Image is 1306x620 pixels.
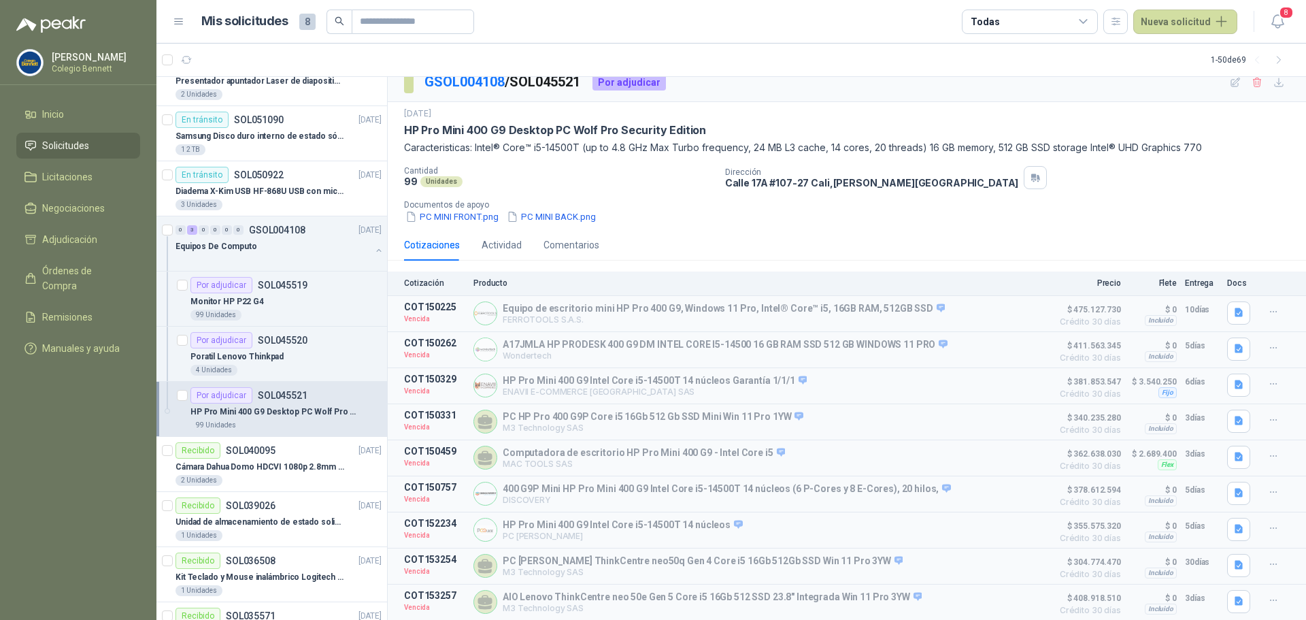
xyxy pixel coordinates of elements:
span: $ 378.612.594 [1053,482,1121,498]
a: En tránsitoSOL051090[DATE] Samsung Disco duro interno de estado sólido 990 PRO SSD NVMe M.2 PCIe ... [156,106,387,161]
a: Solicitudes [16,133,140,159]
a: GSOL004108 [424,74,505,90]
p: GSOL004108 [249,225,305,235]
img: Company Logo [474,302,497,325]
a: Por adjudicarSOL045520Poratil Lenovo Thinkpad4 Unidades [156,327,387,382]
span: Órdenes de Compra [42,263,127,293]
p: [DATE] [358,444,382,457]
p: Vencida [404,385,465,398]
img: Company Logo [474,338,497,361]
div: Incluido [1145,351,1177,362]
p: SOL045520 [258,336,307,345]
div: 0 [233,225,244,235]
span: Crédito 30 días [1053,426,1121,434]
p: HP Pro Mini 400 G9 Desktop PC Wolf Pro Security Edition [404,123,706,137]
p: Entrega [1185,278,1219,288]
p: Vencida [404,601,465,615]
a: RecibidoSOL036508[DATE] Kit Teclado y Mouse inalámbrico Logitech MK235 en español1 Unidades [156,547,387,602]
span: 8 [299,14,316,30]
div: Fijo [1158,387,1177,398]
p: Diadema X-Kim USB HF-868U USB con micrófono [175,185,345,198]
button: PC MINI BACK.png [505,210,597,224]
p: SOL040095 [226,446,275,455]
img: Company Logo [17,50,43,76]
p: Kit Teclado y Mouse inalámbrico Logitech MK235 en español [175,571,345,584]
div: Unidades [420,176,463,187]
div: Todas [971,14,999,29]
p: COT153254 [404,554,465,565]
a: En tránsitoSOL050922[DATE] Diadema X-Kim USB HF-868U USB con micrófono3 Unidades [156,161,387,216]
p: 5 días [1185,482,1219,498]
h1: Mis solicitudes [201,12,288,31]
p: 3 días [1185,410,1219,426]
span: $ 408.918.510 [1053,590,1121,606]
p: DISCOVERY [503,495,951,505]
p: Dirección [725,167,1019,177]
p: FERROTOOLS S.A.S. [503,314,945,325]
div: 0 [175,225,186,235]
span: $ 475.127.730 [1053,301,1121,318]
div: Incluido [1145,495,1177,506]
p: Documentos de apoyo [404,200,1301,210]
p: COT152234 [404,518,465,529]
div: Recibido [175,497,220,514]
div: Incluido [1145,423,1177,434]
p: Monitor HP P22 G4 [190,295,264,308]
p: / SOL045521 [424,71,582,93]
a: Órdenes de Compra [16,258,140,299]
span: Crédito 30 días [1053,390,1121,398]
p: SOL036508 [226,556,275,566]
div: 0 [210,225,220,235]
p: Wondertech [503,350,948,361]
a: RecibidoSOL040095[DATE] Cámara Dahua Domo HDCVI 1080p 2.8mm IP67 Led IR 30m mts nocturnos2 Unidades [156,437,387,492]
p: [DATE] [358,114,382,127]
p: Computadora de escritorio HP Pro Mini 400 G9 - Intel Core i5 [503,447,785,459]
p: Presentador apuntador Laser de diapositivas Wireless USB 2.4 ghz Marca Technoquick [175,75,345,88]
div: Actividad [482,238,522,252]
a: Por adjudicarSOL045521HP Pro Mini 400 G9 Desktop PC Wolf Pro Security Edition99 Unidades [156,382,387,437]
p: 5 días [1185,518,1219,534]
p: [DATE] [404,108,431,120]
div: Por adjudicar [190,277,252,293]
a: Por adjudicarSOL045519Monitor HP P22 G499 Unidades [156,272,387,327]
p: [DATE] [358,169,382,182]
span: 8 [1279,6,1294,19]
p: [DATE] [358,555,382,568]
span: Manuales y ayuda [42,341,120,356]
a: Manuales y ayuda [16,336,140,361]
a: Licitaciones [16,164,140,190]
p: AIO Lenovo ThinkCentre neo 50e Gen 5 Core i5 16Gb 512 SSD 23.8" Integrada Win 11 Pro 3YW [503,591,922,604]
img: Company Logo [474,519,497,541]
span: Crédito 30 días [1053,318,1121,326]
button: Nueva solicitud [1133,10,1237,34]
p: Flete [1129,278,1177,288]
div: Recibido [175,553,220,569]
img: Company Logo [474,374,497,397]
p: PC HP Pro 400 G9P Core i5 16Gb 512 Gb SSD Mini Win 11 Pro 1YW [503,411,803,423]
div: 1 Unidades [175,585,222,596]
span: $ 362.638.030 [1053,446,1121,462]
img: Logo peakr [16,16,86,33]
p: $ 3.540.250 [1129,374,1177,390]
p: 400 G9P Mini HP Pro Mini 400 G9 Intel Core i5-14500T 14 núcleos (6 P-Cores y 8 E-Cores), 20 hilos, [503,483,951,495]
a: Remisiones [16,304,140,330]
p: [DATE] [358,224,382,237]
p: 3 días [1185,590,1219,606]
p: SOL050922 [234,170,284,180]
p: M3 Technology SAS [503,603,922,613]
span: Licitaciones [42,169,93,184]
p: COT153257 [404,590,465,601]
span: Crédito 30 días [1053,498,1121,506]
p: Equipos De Computo [175,240,257,253]
span: Remisiones [42,310,93,325]
div: 0 [199,225,209,235]
p: SOL051090 [234,115,284,125]
div: 3 Unidades [175,199,222,210]
div: 0 [222,225,232,235]
span: Crédito 30 días [1053,606,1121,615]
span: Crédito 30 días [1053,534,1121,542]
a: Negociaciones [16,195,140,221]
p: $ 0 [1129,482,1177,498]
p: 5 días [1185,338,1219,354]
p: A17JMLA HP PRODESK 400 G9 DM INTEL CORE I5-14500 16 GB RAM SSD 512 GB WINDOWS 11 PRO [503,339,948,351]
